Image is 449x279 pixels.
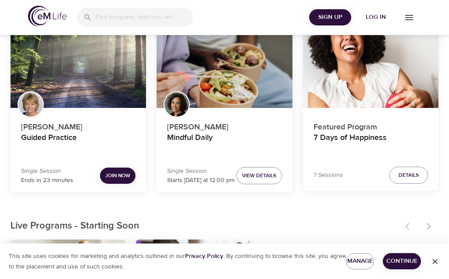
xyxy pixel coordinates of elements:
h4: Guided Practice [21,133,135,154]
span: Sign Up [313,12,348,23]
span: Continue [390,256,414,267]
button: Manage [346,253,374,269]
p: Single Session [21,167,73,176]
button: Sign Up [309,9,351,25]
span: Log in [358,12,393,23]
h4: Mindful Daily [167,133,282,154]
p: [PERSON_NAME] [21,118,135,133]
button: View Details [236,167,282,184]
span: Manage [353,256,367,267]
button: Details [389,167,428,184]
p: Featured Program [314,118,428,133]
p: [PERSON_NAME] [167,118,282,133]
span: View Details [242,171,276,180]
span: Details [399,171,419,180]
button: 7 Days of Happiness [303,32,438,108]
button: Guided Practice [11,32,146,108]
h4: 7 Days of Happiness [314,133,428,154]
p: Starts [DATE] at 12:00 pm [167,176,235,185]
button: Log in [355,9,397,25]
input: Find programs, teachers, etc... [96,8,193,27]
p: Ends in 23 minutes [21,176,73,185]
button: Mindful Daily [157,32,292,108]
button: menu [397,5,421,29]
button: Continue [383,253,421,269]
span: Join Now [105,171,130,180]
a: Privacy Policy [185,252,223,260]
img: logo [28,6,67,26]
button: Join Now [100,168,135,184]
p: Live Programs - Starting Soon [11,219,400,233]
p: Single Session [167,167,235,176]
p: 7 Sessions [314,171,343,180]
